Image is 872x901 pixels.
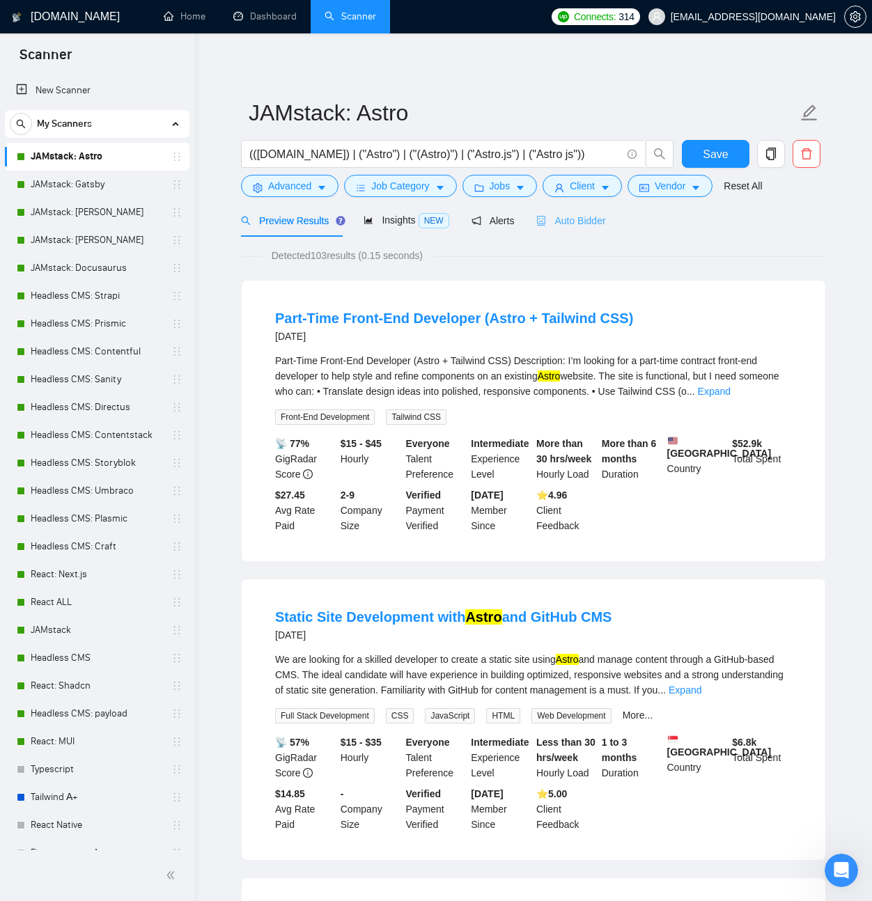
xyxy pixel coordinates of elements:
[729,735,795,781] div: Total Spent
[574,9,616,24] span: Connects:
[171,485,182,496] span: holder
[793,148,820,160] span: delete
[275,609,612,625] a: Static Site Development withAstroand GitHub CMS
[628,175,713,197] button: idcardVendorcaret-down
[531,708,612,723] span: Web Development
[171,541,182,552] span: holder
[31,755,163,783] a: Typescript
[698,386,731,397] a: Expand
[171,847,182,859] span: holder
[344,175,456,197] button: barsJob Categorycaret-down
[31,282,163,310] a: Headless CMS: Strapi
[171,764,182,775] span: holder
[419,213,449,228] span: NEW
[655,178,685,194] span: Vendor
[468,487,534,533] div: Member Since
[5,77,189,104] li: New Scanner
[31,533,163,561] a: Headless CMS: Craft
[171,513,182,524] span: holder
[31,143,163,171] a: JAMstack: Astro
[687,386,695,397] span: ...
[171,318,182,329] span: holder
[554,182,564,193] span: user
[468,735,534,781] div: Experience Level
[31,505,163,533] a: Headless CMS: Plasmic
[12,6,22,29] img: logo
[664,436,730,482] div: Country
[602,737,637,763] b: 1 to 3 months
[272,786,338,832] div: Avg Rate Paid
[241,215,341,226] span: Preview Results
[536,737,595,763] b: Less than 30 hrs/week
[338,735,403,781] div: Hourly
[171,708,182,719] span: holder
[667,436,772,459] b: [GEOGRAPHIC_DATA]
[31,366,163,393] a: Headless CMS: Sanity
[425,708,475,723] span: JavaScript
[37,110,92,138] span: My Scanners
[538,370,561,382] mark: Astro
[171,346,182,357] span: holder
[800,104,818,122] span: edit
[669,684,701,696] a: Expand
[171,402,182,413] span: holder
[272,735,338,781] div: GigRadar Score
[275,489,305,501] b: $27.45
[31,477,163,505] a: Headless CMS: Umbraco
[171,263,182,274] span: holder
[490,178,511,194] span: Jobs
[31,616,163,644] a: JAMstack
[668,436,678,446] img: 🇺🇸
[341,489,355,501] b: 2-9
[262,248,433,263] span: Detected 103 results (0.15 seconds)
[272,436,338,482] div: GigRadar Score
[386,708,414,723] span: CSS
[272,487,338,533] div: Avg Rate Paid
[31,561,163,588] a: React: Next.js
[268,178,311,194] span: Advanced
[31,171,163,198] a: JAMstack: Gatsby
[793,140,820,168] button: delete
[471,788,503,799] b: [DATE]
[171,179,182,190] span: holder
[474,182,484,193] span: folder
[618,9,634,24] span: 314
[171,430,182,441] span: holder
[31,839,163,867] a: Figma to react A+
[31,672,163,700] a: React: Shadcn
[536,216,546,226] span: robot
[691,182,701,193] span: caret-down
[556,654,579,665] mark: Astro
[31,226,163,254] a: JAMstack: [PERSON_NAME]
[534,436,599,482] div: Hourly Load
[486,708,520,723] span: HTML
[462,175,538,197] button: folderJobscaret-down
[646,140,674,168] button: search
[536,489,567,501] b: ⭐️ 4.96
[31,728,163,755] a: React: MUI
[31,393,163,421] a: Headless CMS: Directus
[275,353,792,399] div: Part-Time Front-End Developer (Astro + Tailwind CSS) Description: I’m looking for a part-time con...
[10,113,32,135] button: search
[275,409,375,425] span: Front-End Development
[646,148,673,160] span: search
[171,792,182,803] span: holder
[303,469,313,479] span: info-circle
[241,216,251,226] span: search
[536,788,567,799] b: ⭐️ 5.00
[303,768,313,778] span: info-circle
[825,854,858,887] iframe: Intercom live chat
[652,12,662,22] span: user
[534,487,599,533] div: Client Feedback
[341,438,382,449] b: $15 - $45
[171,597,182,608] span: holder
[406,438,450,449] b: Everyone
[31,644,163,672] a: Headless CMS
[338,436,403,482] div: Hourly
[844,11,866,22] a: setting
[249,146,621,163] input: Search Freelance Jobs...
[403,436,469,482] div: Talent Preference
[536,438,591,464] b: More than 30 hrs/week
[600,182,610,193] span: caret-down
[171,820,182,831] span: holder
